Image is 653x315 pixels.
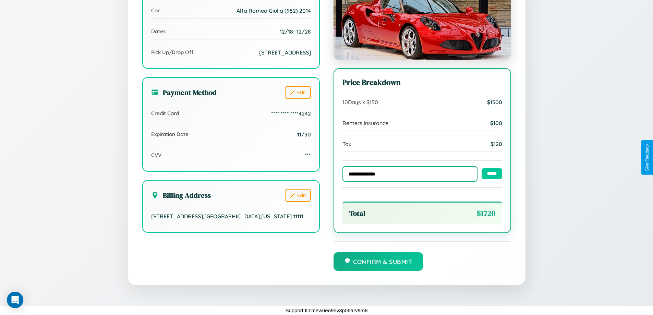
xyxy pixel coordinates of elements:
span: Total [349,208,365,218]
span: $ 100 [490,120,502,126]
span: CVV [151,152,161,158]
button: Edit [285,86,311,99]
span: Car [151,7,160,14]
p: Support ID: mew6eo9nv3p06arv9m8 [285,306,367,315]
span: Credit Card [151,110,179,117]
button: Edit [285,189,311,202]
span: $ 120 [491,141,502,147]
span: Renters Insurance [342,120,388,126]
span: $ 1720 [477,208,495,219]
h3: Payment Method [151,87,217,97]
span: Pick Up/Drop Off [151,49,194,56]
span: Expiration Date [151,131,189,137]
span: Alfa Romeo Giulia (952) 2014 [237,7,311,14]
h3: Price Breakdown [342,77,502,88]
span: 12 / 18 - 12 / 28 [280,28,311,35]
button: Confirm & Submit [334,252,423,271]
span: [STREET_ADDRESS] [259,49,311,56]
span: $ 1500 [487,99,502,106]
span: 10 Days x $ 150 [342,99,378,106]
span: Tax [342,141,351,147]
div: Open Intercom Messenger [7,292,23,308]
span: 11/30 [297,131,311,138]
div: Give Feedback [645,144,650,171]
h3: Billing Address [151,190,211,200]
span: [STREET_ADDRESS] , [GEOGRAPHIC_DATA] , [US_STATE] 11111 [151,213,303,220]
span: Dates [151,28,166,35]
